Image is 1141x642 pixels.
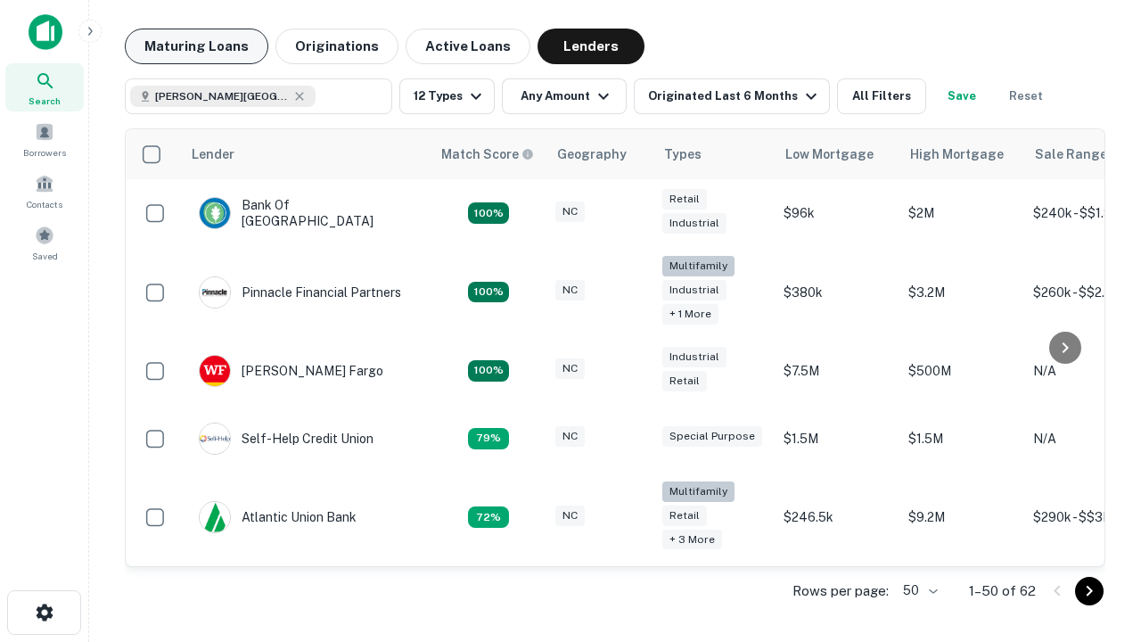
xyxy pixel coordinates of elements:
[662,481,735,502] div: Multifamily
[468,282,509,303] div: Matching Properties: 25, hasApolloMatch: undefined
[648,86,822,107] div: Originated Last 6 Months
[933,78,990,114] button: Save your search to get updates of matches that match your search criteria.
[785,144,874,165] div: Low Mortgage
[441,144,530,164] h6: Match Score
[662,371,707,391] div: Retail
[192,144,234,165] div: Lender
[538,29,644,64] button: Lenders
[29,94,61,108] span: Search
[181,129,431,179] th: Lender
[775,337,899,405] td: $7.5M
[555,280,585,300] div: NC
[1035,144,1107,165] div: Sale Range
[155,88,289,104] span: [PERSON_NAME][GEOGRAPHIC_DATA], [GEOGRAPHIC_DATA]
[23,145,66,160] span: Borrowers
[896,578,940,604] div: 50
[399,78,495,114] button: 12 Types
[557,144,627,165] div: Geography
[199,355,383,387] div: [PERSON_NAME] Fargo
[468,428,509,449] div: Matching Properties: 11, hasApolloMatch: undefined
[546,129,653,179] th: Geography
[899,405,1024,473] td: $1.5M
[555,358,585,379] div: NC
[199,276,401,309] div: Pinnacle Financial Partners
[775,247,899,337] td: $380k
[199,197,413,229] div: Bank Of [GEOGRAPHIC_DATA]
[899,179,1024,247] td: $2M
[775,405,899,473] td: $1.5M
[899,129,1024,179] th: High Mortgage
[662,347,726,367] div: Industrial
[662,506,707,526] div: Retail
[662,256,735,276] div: Multifamily
[664,144,702,165] div: Types
[441,144,534,164] div: Capitalize uses an advanced AI algorithm to match your search with the best lender. The match sco...
[555,426,585,447] div: NC
[899,247,1024,337] td: $3.2M
[200,502,230,532] img: picture
[662,280,726,300] div: Industrial
[837,78,926,114] button: All Filters
[662,304,718,325] div: + 1 more
[662,213,726,234] div: Industrial
[555,202,585,222] div: NC
[200,198,230,228] img: picture
[406,29,530,64] button: Active Loans
[199,423,373,455] div: Self-help Credit Union
[468,202,509,224] div: Matching Properties: 14, hasApolloMatch: undefined
[468,360,509,382] div: Matching Properties: 14, hasApolloMatch: undefined
[997,78,1055,114] button: Reset
[1075,577,1104,605] button: Go to next page
[275,29,398,64] button: Originations
[969,580,1036,602] p: 1–50 of 62
[32,249,58,263] span: Saved
[125,29,268,64] button: Maturing Loans
[200,356,230,386] img: picture
[775,179,899,247] td: $96k
[199,501,357,533] div: Atlantic Union Bank
[1052,442,1141,528] iframe: Chat Widget
[662,530,722,550] div: + 3 more
[502,78,627,114] button: Any Amount
[431,129,546,179] th: Capitalize uses an advanced AI algorithm to match your search with the best lender. The match sco...
[792,580,889,602] p: Rows per page:
[910,144,1004,165] div: High Mortgage
[555,506,585,526] div: NC
[634,78,830,114] button: Originated Last 6 Months
[5,218,84,267] a: Saved
[662,189,707,210] div: Retail
[468,506,509,528] div: Matching Properties: 10, hasApolloMatch: undefined
[5,115,84,163] a: Borrowers
[5,63,84,111] a: Search
[200,277,230,308] img: picture
[29,14,62,50] img: capitalize-icon.png
[899,337,1024,405] td: $500M
[5,167,84,215] a: Contacts
[775,129,899,179] th: Low Mortgage
[899,473,1024,563] td: $9.2M
[200,424,230,454] img: picture
[653,129,775,179] th: Types
[27,197,62,211] span: Contacts
[775,473,899,563] td: $246.5k
[662,426,762,447] div: Special Purpose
